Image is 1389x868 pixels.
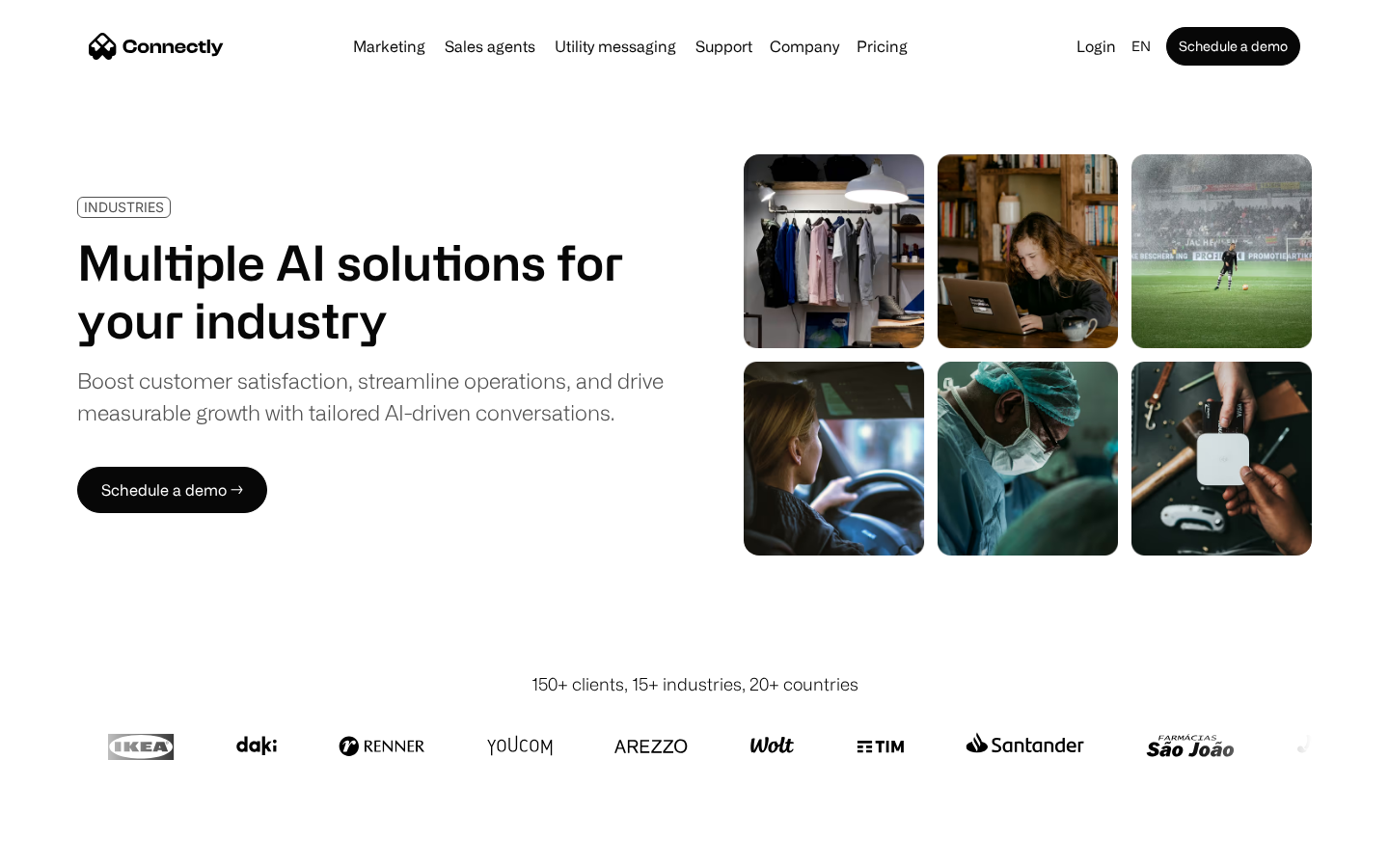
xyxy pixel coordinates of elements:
div: 150+ clients, 15+ industries, 20+ countries [531,671,858,697]
div: Company [770,33,839,60]
a: Marketing [345,39,433,54]
div: Boost customer satisfaction, streamline operations, and drive measurable growth with tailored AI-... [77,365,664,428]
a: Sales agents [437,39,543,54]
a: Pricing [849,39,915,54]
a: Utility messaging [547,39,684,54]
ul: Language list [39,834,116,861]
a: Schedule a demo → [77,467,267,513]
a: Schedule a demo [1166,27,1300,66]
a: Login [1069,33,1124,60]
a: Support [688,39,760,54]
aside: Language selected: English [19,832,116,861]
h1: Multiple AI solutions for your industry [77,233,664,349]
div: INDUSTRIES [84,200,164,214]
div: en [1131,33,1151,60]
